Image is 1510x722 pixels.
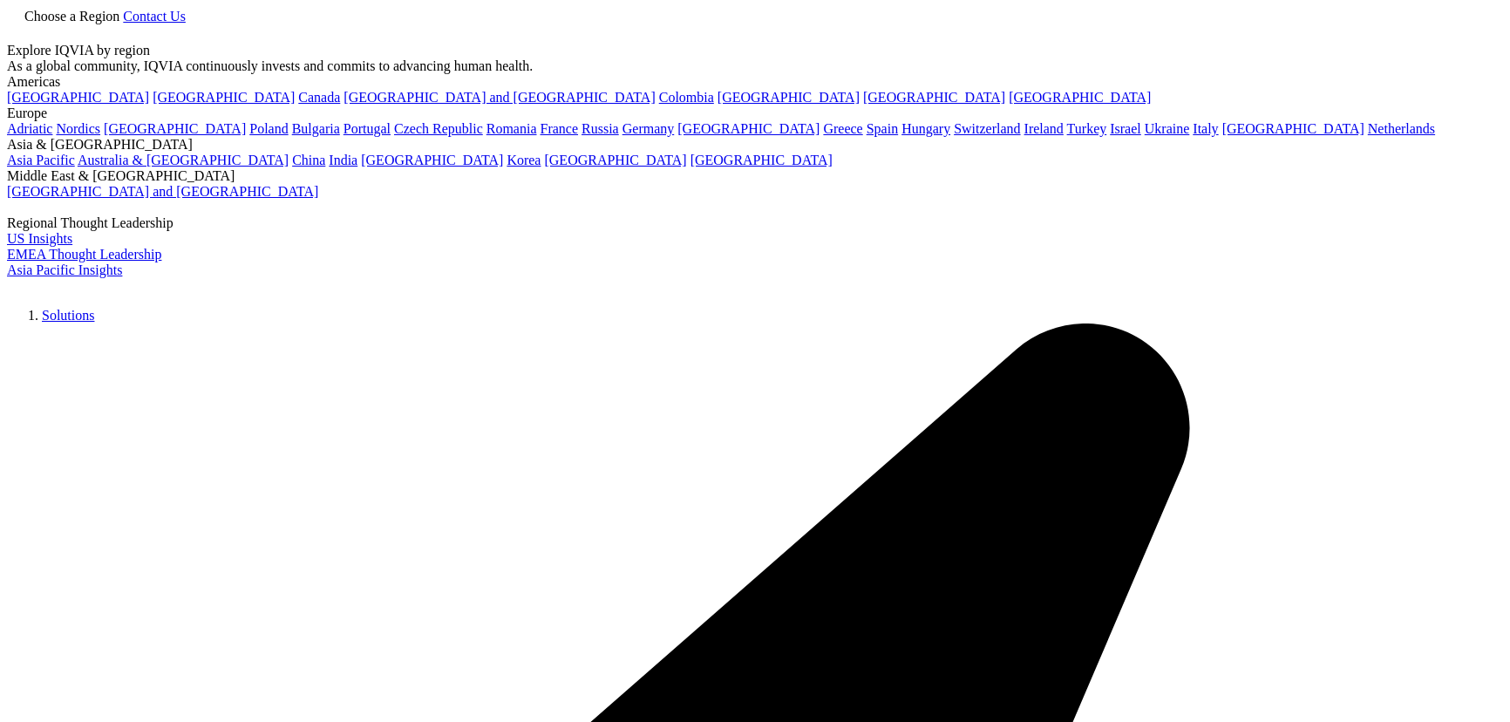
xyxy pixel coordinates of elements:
[677,121,820,136] a: [GEOGRAPHIC_DATA]
[298,90,340,105] a: Canada
[690,153,833,167] a: [GEOGRAPHIC_DATA]
[1024,121,1064,136] a: Ireland
[78,153,289,167] a: Australia & [GEOGRAPHIC_DATA]
[7,121,52,136] a: Adriatic
[7,247,161,262] a: EMEA Thought Leadership
[7,184,318,199] a: [GEOGRAPHIC_DATA] and [GEOGRAPHIC_DATA]
[718,90,860,105] a: [GEOGRAPHIC_DATA]
[123,9,186,24] a: Contact Us
[507,153,541,167] a: Korea
[954,121,1020,136] a: Switzerland
[1145,121,1190,136] a: Ukraine
[343,121,391,136] a: Portugal
[1067,121,1107,136] a: Turkey
[42,308,94,323] a: Solutions
[7,90,149,105] a: [GEOGRAPHIC_DATA]
[7,137,1503,153] div: Asia & [GEOGRAPHIC_DATA]
[1009,90,1151,105] a: [GEOGRAPHIC_DATA]
[541,121,579,136] a: France
[7,215,1503,231] div: Regional Thought Leadership
[1110,121,1141,136] a: Israel
[56,121,100,136] a: Nordics
[7,153,75,167] a: Asia Pacific
[104,121,246,136] a: [GEOGRAPHIC_DATA]
[24,9,119,24] span: Choose a Region
[7,58,1503,74] div: As a global community, IQVIA continuously invests and commits to advancing human health.
[292,153,325,167] a: China
[7,231,72,246] a: US Insights
[901,121,950,136] a: Hungary
[823,121,862,136] a: Greece
[7,74,1503,90] div: Americas
[7,168,1503,184] div: Middle East & [GEOGRAPHIC_DATA]
[361,153,503,167] a: [GEOGRAPHIC_DATA]
[544,153,686,167] a: [GEOGRAPHIC_DATA]
[659,90,714,105] a: Colombia
[394,121,483,136] a: Czech Republic
[7,262,122,277] a: Asia Pacific Insights
[1222,121,1364,136] a: [GEOGRAPHIC_DATA]
[329,153,357,167] a: India
[343,90,655,105] a: [GEOGRAPHIC_DATA] and [GEOGRAPHIC_DATA]
[292,121,340,136] a: Bulgaria
[1368,121,1435,136] a: Netherlands
[7,106,1503,121] div: Europe
[622,121,675,136] a: Germany
[863,90,1005,105] a: [GEOGRAPHIC_DATA]
[249,121,288,136] a: Poland
[486,121,537,136] a: Romania
[1193,121,1218,136] a: Italy
[153,90,295,105] a: [GEOGRAPHIC_DATA]
[867,121,898,136] a: Spain
[582,121,619,136] a: Russia
[7,43,1503,58] div: Explore IQVIA by region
